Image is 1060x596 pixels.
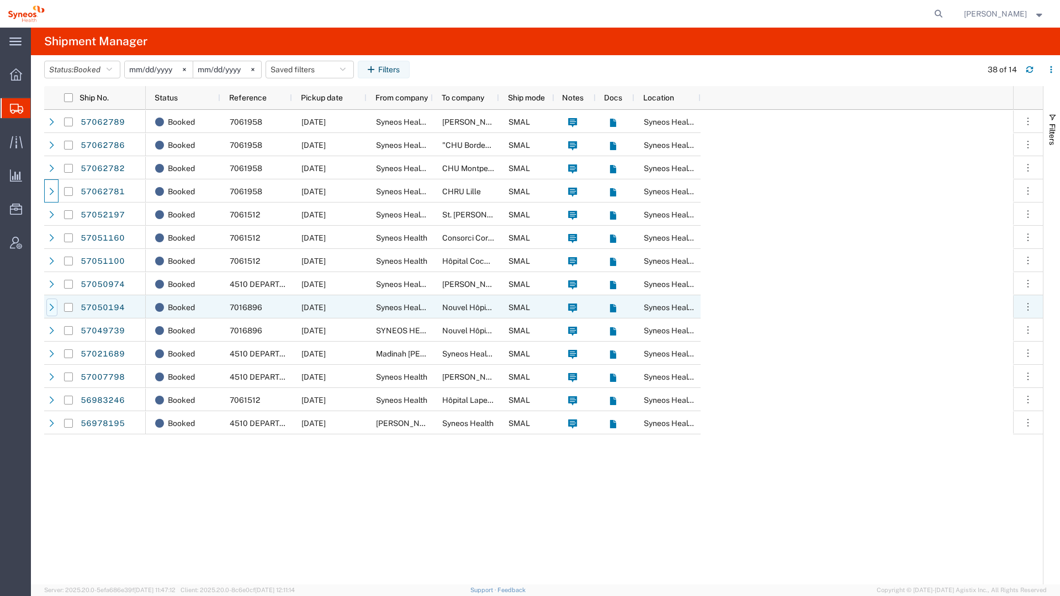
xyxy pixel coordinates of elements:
[497,587,526,593] a: Feedback
[988,64,1017,76] div: 38 of 14
[442,187,481,196] span: CHRU Lille
[8,6,45,22] img: logo
[508,396,530,405] span: SMAL
[301,257,326,265] span: 10/08/2025
[442,326,512,335] span: Nouvel Hôpital Civil
[508,419,530,428] span: SMAL
[442,396,676,405] span: Hôpital Lapeyronie - Secteur Recherche Clinique Pr Jorgensen
[376,210,504,219] span: Syneos Health Comms France SARL
[301,164,326,173] span: 10/08/2025
[375,93,428,102] span: From company
[508,118,530,126] span: SMAL
[442,349,542,358] span: Syneos Health France SARL
[301,187,326,196] span: 10/08/2025
[963,7,1045,20] button: [PERSON_NAME]
[644,257,743,265] span: Syneos Health France SARL
[301,141,326,150] span: 10/08/2025
[168,273,195,296] span: Booked
[230,187,262,196] span: 7061958
[376,419,439,428] span: Nisrine Ghemrawi
[230,372,349,381] span: 4510 DEPARTMENTAL EXPENSE
[80,322,125,340] a: 57049739
[80,415,125,433] a: 56978195
[168,226,195,249] span: Booked
[229,93,267,102] span: Reference
[301,118,326,126] span: 10/08/2025
[80,160,125,178] a: 57062782
[266,61,354,78] button: Saved filters
[79,93,109,102] span: Ship No.
[80,230,125,247] a: 57051160
[442,419,494,428] span: Syneos Health
[193,61,261,78] input: Not set
[44,587,176,593] span: Server: 2025.20.0-5efa686e39f
[230,233,260,242] span: 7061512
[442,372,505,381] span: Nestor Suskyi
[643,93,674,102] span: Location
[442,210,739,219] span: St. Joseph's Health Care London - Lawson Health Research Institute
[168,180,195,203] span: Booked
[508,187,530,196] span: SMAL
[644,280,743,289] span: Syneos Health France SARL
[508,280,530,289] span: SMAL
[376,372,427,381] span: Syneos Health
[230,210,260,219] span: 7061512
[604,93,622,102] span: Docs
[80,369,125,386] a: 57007798
[230,164,262,173] span: 7061958
[168,319,195,342] span: Booked
[376,141,475,150] span: Syneos Health France SARL
[44,61,120,78] button: Status:Booked
[301,210,326,219] span: 10/08/2025
[644,210,743,219] span: Syneos Health France SARL
[181,587,295,593] span: Client: 2025.20.0-8c6e0cf
[80,183,125,201] a: 57062781
[230,141,262,150] span: 7061958
[125,61,193,78] input: Not set
[255,587,295,593] span: [DATE] 12:11:14
[230,257,260,265] span: 7061512
[230,419,349,428] span: 4510 DEPARTMENTAL EXPENSE
[964,8,1027,20] span: Carlton Platt
[508,210,530,219] span: SMAL
[80,276,125,294] a: 57050974
[44,28,147,55] h4: Shipment Manager
[644,396,743,405] span: Syneos Health France SARL
[301,396,326,405] span: 10/01/2025
[442,280,505,289] span: Amina Ben Mihoub
[644,303,743,312] span: Syneos Health France SARL
[80,114,125,131] a: 57062789
[168,342,195,365] span: Booked
[508,326,530,335] span: SMAL
[301,326,326,335] span: 10/08/2025
[168,365,195,389] span: Booked
[644,164,743,173] span: Syneos Health France SARL
[644,372,743,381] span: Syneos Health France SARL
[134,587,176,593] span: [DATE] 11:47:12
[230,396,260,405] span: 7061512
[301,372,326,381] span: 10/02/2025
[508,164,530,173] span: SMAL
[442,257,495,265] span: Hôpital Cochin
[644,419,743,428] span: Syneos Health France SARL
[168,389,195,412] span: Booked
[230,118,262,126] span: 7061958
[877,586,1047,595] span: Copyright © [DATE]-[DATE] Agistix Inc., All Rights Reserved
[230,326,262,335] span: 7016896
[470,587,498,593] a: Support
[80,392,125,409] a: 56983246
[301,233,326,242] span: 10/08/2025
[644,326,743,335] span: Syneos Health France SARL
[168,296,195,319] span: Booked
[376,118,475,126] span: Syneos Health France SARL
[80,206,125,224] a: 57052197
[508,93,545,102] span: Ship mode
[442,118,598,126] span: CHU Reims/Hôpital Robert Debré
[376,280,475,289] span: Syneos Health France SARL
[442,93,484,102] span: To company
[644,349,743,358] span: Syneos Health France SARL
[508,349,530,358] span: SMAL
[73,65,100,74] span: Booked
[644,118,743,126] span: Syneos Health France SARL
[168,110,195,134] span: Booked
